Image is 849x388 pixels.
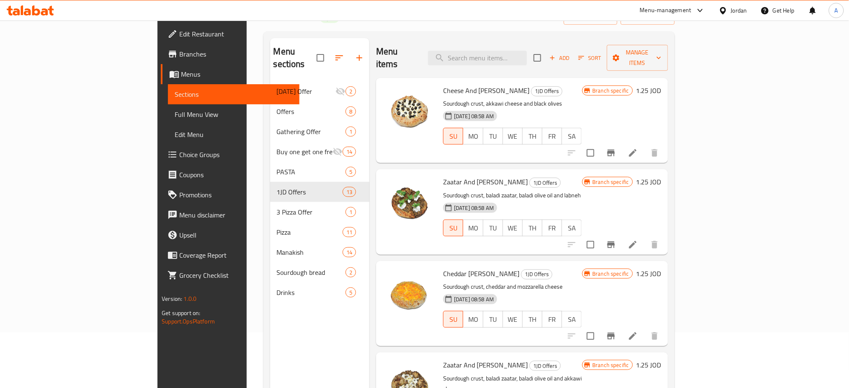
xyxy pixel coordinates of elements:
span: TH [526,313,539,326]
span: Branch specific [589,87,632,95]
button: MO [463,220,483,236]
span: Coverage Report [179,250,293,260]
a: Promotions [161,185,299,205]
div: 1JD Offers [529,178,561,188]
button: WE [503,220,523,236]
button: TU [483,220,503,236]
a: Upsell [161,225,299,245]
div: 1JD Offers [529,361,561,371]
span: SU [447,313,460,326]
button: Branch-specific-item [601,326,621,346]
span: FR [546,313,559,326]
span: Grocery Checklist [179,270,293,280]
div: 1JD Offers [521,269,552,279]
span: Edit Menu [175,129,293,140]
button: Manage items [607,45,668,71]
span: A [835,6,838,15]
span: Offers [277,106,346,116]
span: Sourdough bread [277,267,346,277]
button: Sort [576,52,604,65]
a: Grocery Checklist [161,265,299,285]
span: Select to update [582,327,599,345]
div: items [346,106,356,116]
div: Menu-management [640,5,692,16]
div: Drinks [277,287,346,297]
span: Cheese And [PERSON_NAME] [443,84,529,97]
a: Edit Restaurant [161,24,299,44]
div: items [343,247,356,257]
span: 1JD Offers [530,178,560,188]
div: items [343,187,356,197]
span: Menus [181,69,293,79]
span: TH [526,222,539,234]
button: WE [503,311,523,328]
span: Get support on: [162,308,200,318]
span: Sort sections [329,48,349,68]
div: Manakish14 [270,242,370,262]
img: Zaatar And Labneh Manakish [383,176,436,230]
span: Full Menu View [175,109,293,119]
button: Add [546,52,573,65]
span: Version: [162,293,182,304]
a: Coverage Report [161,245,299,265]
button: Branch-specific-item [601,143,621,163]
span: [DATE] 08:58 AM [451,112,497,120]
span: Select to update [582,144,599,162]
div: items [343,227,356,237]
span: Zaatar And [PERSON_NAME] [443,359,528,371]
span: PASTA [277,167,346,177]
div: 1JD Offers [531,86,563,96]
button: SA [562,128,582,145]
span: 1JD Offers [277,187,343,197]
button: TH [522,311,542,328]
span: 1JD Offers [532,86,562,96]
div: 1JD Offers13 [270,182,370,202]
button: SA [562,220,582,236]
span: Upsell [179,230,293,240]
span: FR [546,222,559,234]
p: Sourdough crust, baladi zaatar, baladi olive oil and labneh [443,190,582,201]
div: Offers8 [270,101,370,122]
button: Branch-specific-item [601,235,621,255]
span: Manakish [277,247,343,257]
span: Buy one get one free [277,147,333,157]
span: Sort [578,53,601,63]
p: Sourdough crust, cheddar and mozzarella cheese [443,282,582,292]
span: 1.0.0 [184,293,197,304]
span: SA [565,130,578,142]
div: items [346,127,356,137]
span: MO [467,222,480,234]
span: WE [506,222,519,234]
a: Branches [161,44,299,64]
div: Buy one get one free14 [270,142,370,162]
span: 14 [343,248,356,256]
div: PASTA5 [270,162,370,182]
span: Pizza [277,227,343,237]
span: Branch specific [589,178,632,186]
svg: Inactive section [333,147,343,157]
button: TH [522,220,542,236]
span: Branches [179,49,293,59]
span: Add item [546,52,573,65]
span: [DATE] 08:58 AM [451,295,497,303]
div: Jordan [731,6,747,15]
span: 5 [346,168,356,176]
div: [DATE] Offer2 [270,81,370,101]
a: Menus [161,64,299,84]
span: 2 [346,88,356,96]
div: items [346,267,356,277]
div: items [346,207,356,217]
span: 8 [346,108,356,116]
span: 3 Pizza Offer [277,207,346,217]
span: Gathering Offer [277,127,346,137]
span: Branch specific [589,270,632,278]
div: items [346,287,356,297]
span: 2 [346,269,356,277]
span: FR [546,130,559,142]
span: Coupons [179,170,293,180]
